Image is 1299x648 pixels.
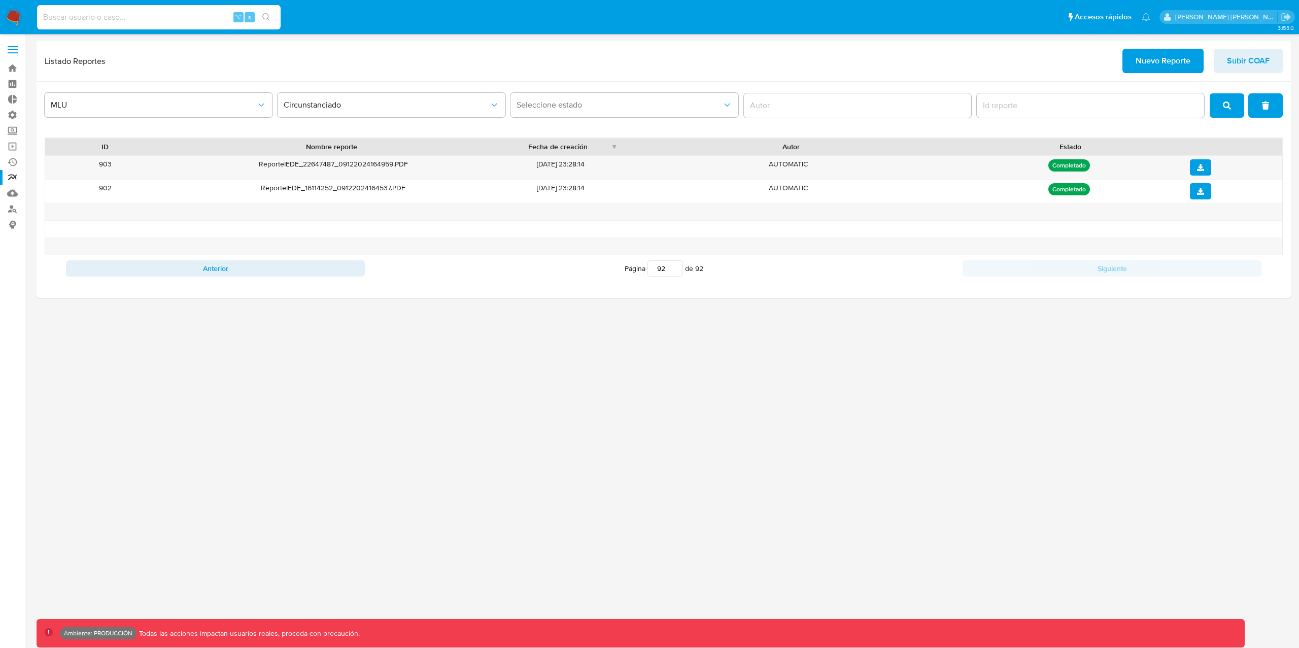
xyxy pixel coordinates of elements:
span: s [248,12,251,22]
span: ⌥ [234,12,242,22]
a: Salir [1281,12,1291,22]
span: Accesos rápidos [1075,12,1132,22]
a: Notificaciones [1142,13,1150,21]
p: Ambiente: PRODUCCIÓN [64,631,132,635]
input: Buscar usuario o caso... [37,11,281,24]
p: Todas las acciones impactan usuarios reales, proceda con precaución. [136,629,360,638]
p: leidy.martinez@mercadolibre.com.co [1175,12,1278,22]
button: search-icon [256,10,277,24]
